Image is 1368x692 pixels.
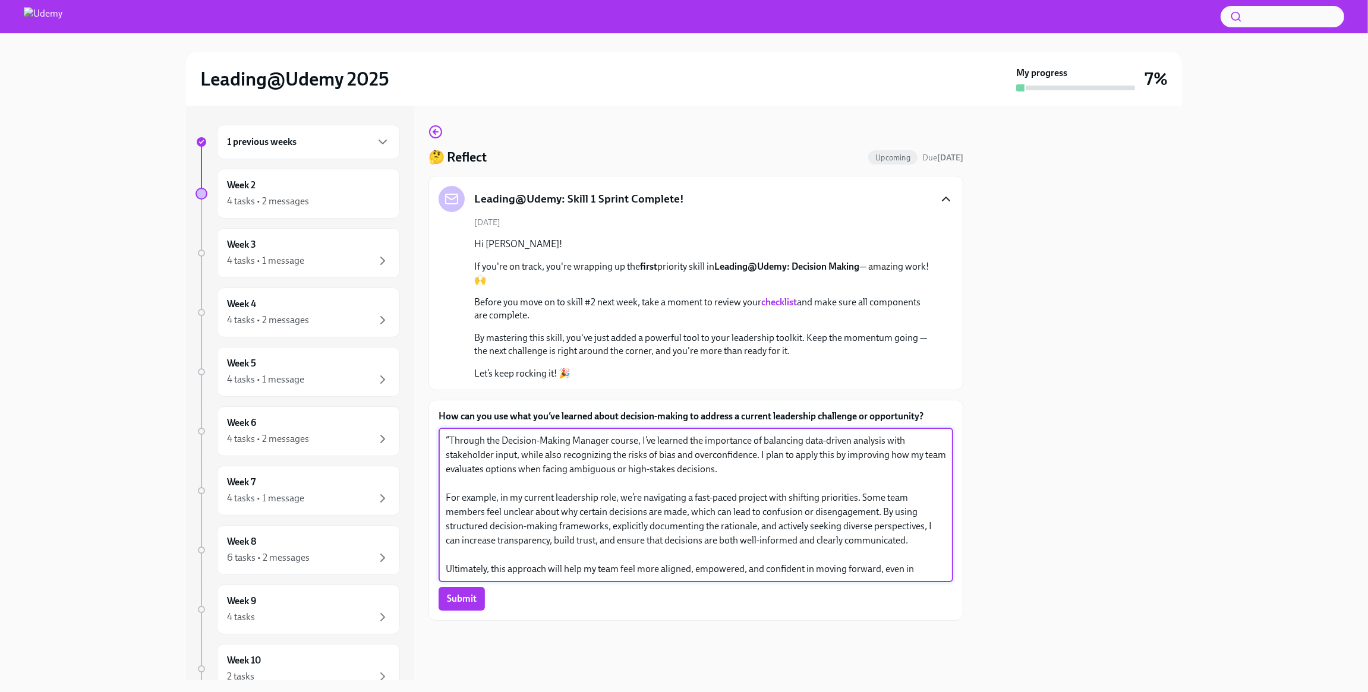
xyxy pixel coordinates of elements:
h5: Leading@Udemy: Skill 1 Sprint Complete! [474,191,684,207]
span: [DATE] [474,217,500,228]
a: checklist [761,296,797,308]
a: Week 74 tasks • 1 message [196,466,400,516]
h6: Week 3 [227,238,256,251]
a: Week 54 tasks • 1 message [196,347,400,397]
h2: Leading@Udemy 2025 [200,67,389,91]
h6: 1 previous weeks [227,135,297,148]
a: Week 34 tasks • 1 message [196,228,400,278]
label: How can you use what you’ve learned about decision-making to address a current leadership challen... [439,410,953,423]
h6: Week 5 [227,357,256,370]
div: 4 tasks • 1 message [227,492,304,505]
strong: Leading@Udemy: Decision Making [714,261,859,272]
div: 2 tasks [227,670,254,683]
textarea: “Through the Decision-Making Manager course, I’ve learned the importance of balancing data-driven... [446,434,946,576]
button: Submit [439,587,485,611]
div: 4 tasks • 2 messages [227,195,309,208]
a: Week 24 tasks • 2 messages [196,169,400,219]
p: Let’s keep rocking it! 🎉 [474,367,934,380]
div: 4 tasks • 1 message [227,254,304,267]
div: 4 tasks • 2 messages [227,432,309,445]
div: 4 tasks [227,611,255,624]
span: Due [922,153,963,163]
p: If you're on track, you're wrapping up the priority skill in — amazing work! 🙌 [474,260,934,286]
h6: Week 8 [227,535,256,548]
a: Week 44 tasks • 2 messages [196,287,400,337]
h6: Week 6 [227,416,256,429]
h6: Week 10 [227,654,261,667]
div: 1 previous weeks [217,125,400,159]
p: Before you move on to skill #2 next week, take a moment to review your and make sure all componen... [474,296,934,322]
span: September 29th, 2025 08:00 [922,152,963,163]
div: 6 tasks • 2 messages [227,551,310,564]
a: Week 94 tasks [196,584,400,634]
div: 4 tasks • 1 message [227,373,304,386]
strong: [DATE] [937,153,963,163]
span: Submit [447,593,477,605]
p: Hi [PERSON_NAME]! [474,238,934,251]
a: Week 64 tasks • 2 messages [196,406,400,456]
span: Upcoming [868,153,918,162]
strong: My progress [1016,67,1067,80]
h6: Week 2 [227,179,256,192]
a: Week 86 tasks • 2 messages [196,525,400,575]
img: Udemy [24,7,62,26]
p: By mastering this skill, you've just added a powerful tool to your leadership toolkit. Keep the m... [474,331,934,358]
h3: 7% [1145,68,1168,90]
div: 4 tasks • 2 messages [227,314,309,327]
h6: Week 4 [227,298,256,311]
h6: Week 9 [227,595,256,608]
strong: first [640,261,657,272]
h6: Week 7 [227,476,256,489]
h4: 🤔 Reflect [428,148,487,166]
